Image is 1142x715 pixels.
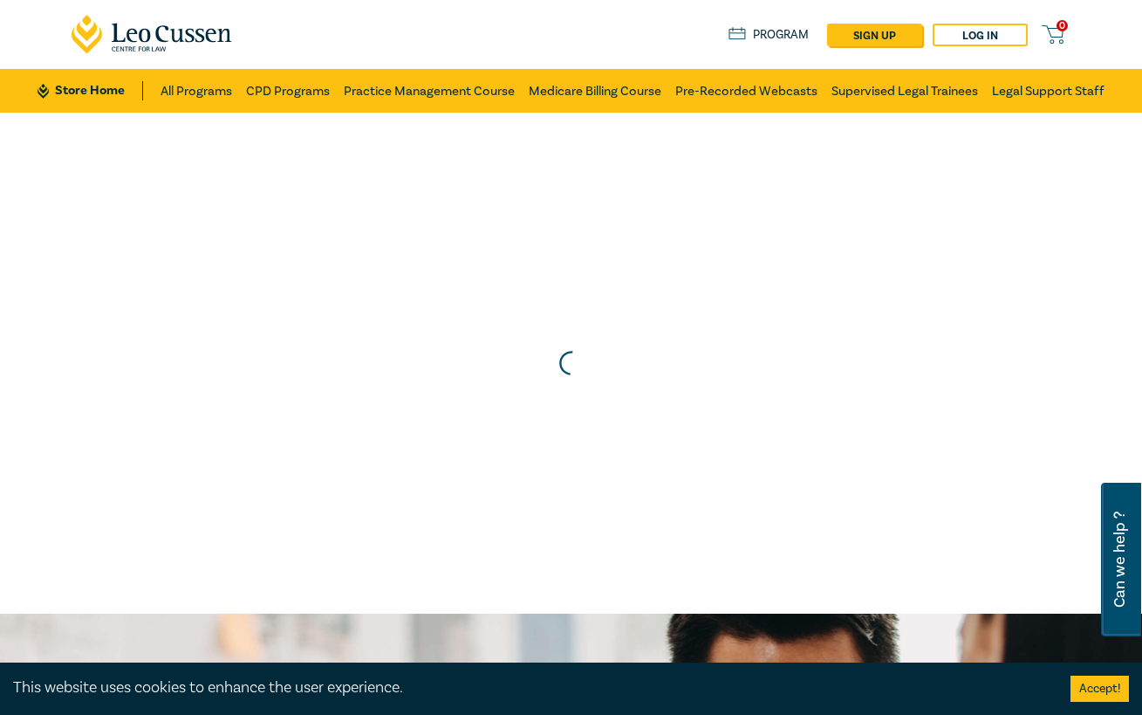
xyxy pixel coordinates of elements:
[728,25,810,45] a: Program
[831,69,978,113] a: Supervised Legal Trainees
[1057,20,1068,31] span: 0
[827,24,922,46] a: sign up
[161,69,232,113] a: All Programs
[933,24,1028,46] a: Log in
[992,69,1104,113] a: Legal Support Staff
[344,69,515,113] a: Practice Management Course
[1070,676,1129,702] button: Accept cookies
[675,69,817,113] a: Pre-Recorded Webcasts
[1111,493,1128,626] span: Can we help ?
[246,69,330,113] a: CPD Programs
[38,81,143,100] a: Store Home
[13,677,1044,699] div: This website uses cookies to enhance the user experience.
[529,69,661,113] a: Medicare Billing Course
